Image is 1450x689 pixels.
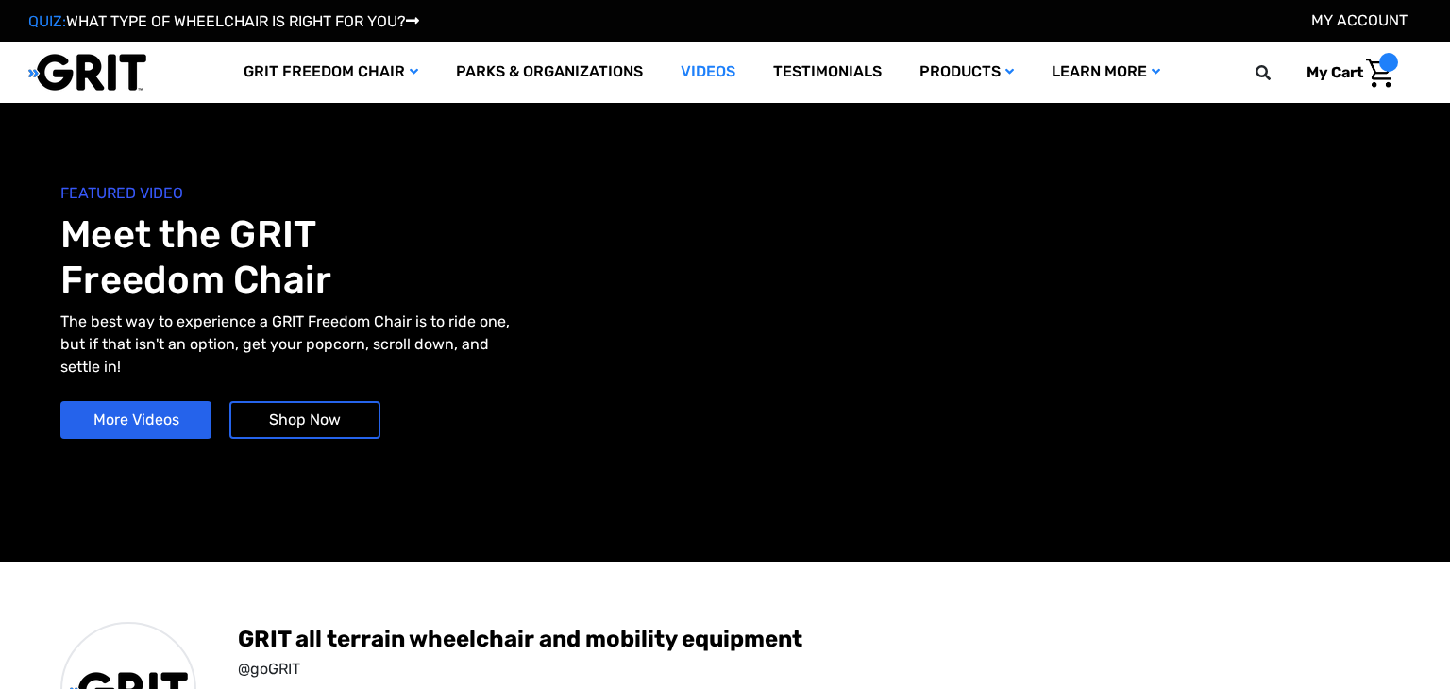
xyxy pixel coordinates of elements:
[60,182,725,205] span: FEATURED VIDEO
[1311,11,1408,29] a: Account
[28,53,146,92] img: GRIT All-Terrain Wheelchair and Mobility Equipment
[238,658,1390,681] span: @goGRIT
[225,42,437,103] a: GRIT Freedom Chair
[60,401,211,439] a: More Videos
[754,42,901,103] a: Testimonials
[229,401,380,439] a: Shop Now
[238,624,1390,654] span: GRIT all terrain wheelchair and mobility equipment
[60,311,526,378] p: The best way to experience a GRIT Freedom Chair is to ride one, but if that isn't an option, get ...
[60,212,725,303] h1: Meet the GRIT Freedom Chair
[28,12,419,30] a: QUIZ:WHAT TYPE OF WHEELCHAIR IS RIGHT FOR YOU?
[1307,63,1363,81] span: My Cart
[437,42,662,103] a: Parks & Organizations
[1292,53,1398,92] a: Cart with 0 items
[1366,59,1393,88] img: Cart
[1033,42,1179,103] a: Learn More
[662,42,754,103] a: Videos
[735,164,1380,495] iframe: YouTube video player
[901,42,1033,103] a: Products
[1264,53,1292,92] input: Search
[28,12,66,30] span: QUIZ:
